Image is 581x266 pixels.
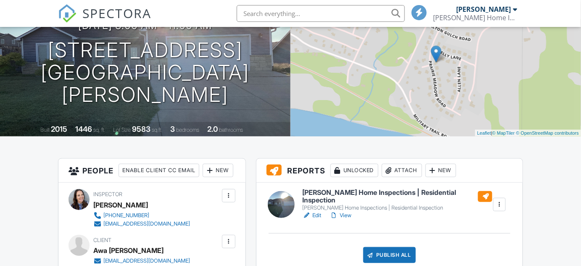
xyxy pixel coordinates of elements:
div: Unlocked [330,164,378,177]
span: Client [93,237,111,243]
div: Enable Client CC Email [119,164,199,177]
div: 2.0 [208,125,218,133]
div: New [425,164,456,177]
a: Edit [302,211,321,220]
span: SPECTORA [82,4,151,22]
h6: [PERSON_NAME] Home Inspections | Residential Inspection [302,189,492,204]
h3: [DATE] 8:00 am - 11:00 am [79,20,212,31]
div: [PERSON_NAME] [93,199,148,211]
div: [PERSON_NAME] Home Inspections | Residential Inspection [302,205,492,211]
div: 2015 [51,125,68,133]
a: [EMAIL_ADDRESS][DOMAIN_NAME] [93,220,190,228]
a: Leaflet [477,130,491,136]
a: [PHONE_NUMBER] [93,211,190,220]
div: Kramer Home Inspections LLC [433,13,518,22]
div: | [475,130,581,137]
span: sq.ft. [152,127,163,133]
div: 3 [171,125,175,133]
span: Lot Size [114,127,131,133]
div: Attach [382,164,422,177]
a: [EMAIL_ADDRESS][DOMAIN_NAME] [93,257,201,265]
div: Publish All [363,247,416,263]
a: SPECTORA [58,11,151,29]
div: 9583 [132,125,151,133]
span: Built [41,127,50,133]
div: [PERSON_NAME] [457,5,511,13]
h1: [STREET_ADDRESS] [GEOGRAPHIC_DATA][PERSON_NAME] [13,39,277,106]
img: The Best Home Inspection Software - Spectora [58,4,77,23]
div: [PHONE_NUMBER] [103,212,149,219]
div: Awa [PERSON_NAME] [93,244,164,257]
input: Search everything... [237,5,405,22]
div: 1446 [76,125,92,133]
a: © OpenStreetMap contributors [516,130,579,136]
span: sq. ft. [94,127,106,133]
a: © MapTiler [492,130,515,136]
span: Inspector [93,191,122,197]
a: View [330,211,351,220]
h3: Reports [256,159,523,183]
div: New [203,164,233,177]
h3: People [58,159,246,183]
div: [EMAIL_ADDRESS][DOMAIN_NAME] [103,221,190,227]
span: bedrooms [177,127,200,133]
a: [PERSON_NAME] Home Inspections | Residential Inspection [PERSON_NAME] Home Inspections | Resident... [302,189,492,211]
div: [EMAIL_ADDRESS][DOMAIN_NAME] [103,258,190,264]
span: bathrooms [219,127,243,133]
